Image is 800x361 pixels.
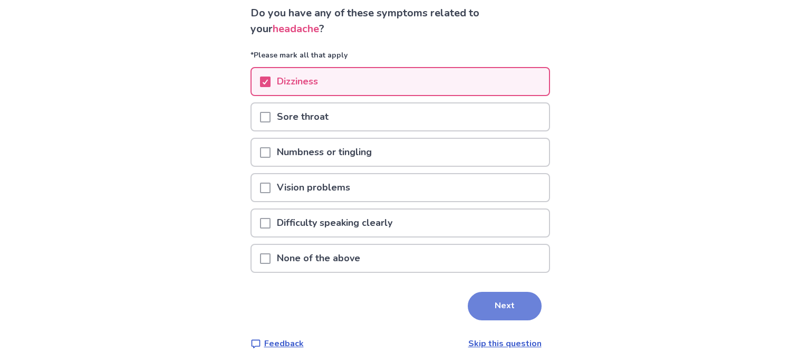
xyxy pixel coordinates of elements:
p: Difficulty speaking clearly [271,210,399,236]
p: *Please mark all that apply [250,50,550,67]
span: headache [273,22,319,36]
p: Vision problems [271,174,356,201]
p: Sore throat [271,103,335,130]
p: Dizziness [271,68,324,95]
button: Next [468,292,542,320]
p: Numbness or tingling [271,139,378,166]
p: Do you have any of these symptoms related to your ? [250,5,550,37]
a: Feedback [250,337,304,350]
p: None of the above [271,245,367,272]
p: Feedback [264,337,304,350]
a: Skip this question [468,338,542,349]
